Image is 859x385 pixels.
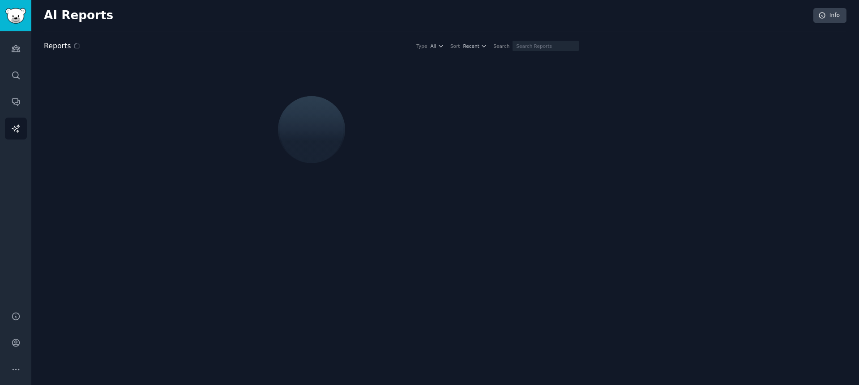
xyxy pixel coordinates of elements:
span: Recent [463,43,479,49]
button: All [430,43,444,49]
button: Recent [463,43,487,49]
img: GummySearch logo [5,8,26,24]
h2: AI Reports [44,8,113,23]
div: Type [416,43,427,49]
span: All [430,43,436,49]
h2: Reports [44,41,71,52]
input: Search Reports [513,41,579,51]
div: Sort [450,43,460,49]
a: Info [813,8,846,23]
div: Search [493,43,509,49]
